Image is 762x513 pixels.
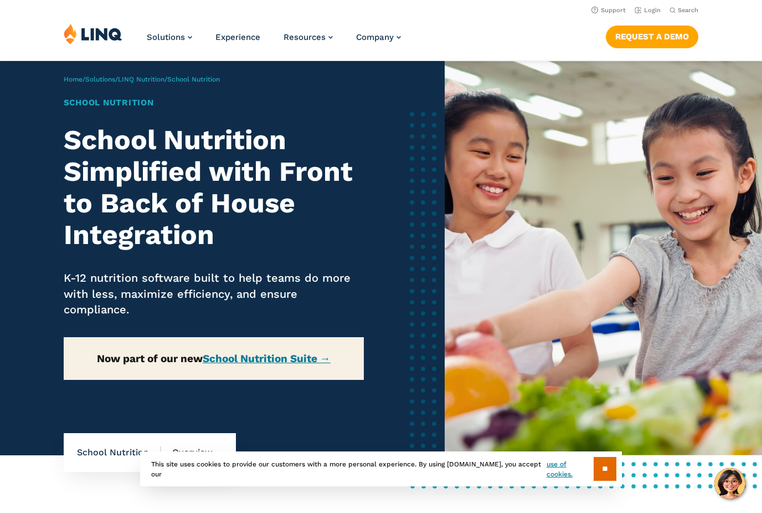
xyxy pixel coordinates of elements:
[714,468,745,499] button: Hello, have a question? Let’s chat.
[85,75,115,83] a: Solutions
[64,124,364,251] h2: School Nutrition Simplified with Front to Back of House Integration
[64,75,220,83] span: / / /
[203,352,331,365] a: School Nutrition Suite →
[140,451,622,486] div: This site uses cookies to provide our customers with a more personal experience. By using [DOMAIN...
[445,61,762,455] img: School Nutrition Banner
[77,446,161,459] span: School Nutrition
[64,23,122,44] img: LINQ | K‑12 Software
[147,23,401,60] nav: Primary Navigation
[147,32,185,42] span: Solutions
[547,459,594,479] a: use of cookies.
[356,32,401,42] a: Company
[64,75,83,83] a: Home
[356,32,394,42] span: Company
[591,7,626,14] a: Support
[64,270,364,318] p: K-12 nutrition software built to help teams do more with less, maximize efficiency, and ensure co...
[147,32,192,42] a: Solutions
[161,433,223,472] li: Overview
[118,75,164,83] a: LINQ Nutrition
[97,352,331,365] strong: Now part of our new
[606,26,698,48] a: Request a Demo
[606,23,698,48] nav: Button Navigation
[670,6,698,14] button: Open Search Bar
[678,7,698,14] span: Search
[215,32,260,42] a: Experience
[284,32,326,42] span: Resources
[167,75,220,83] span: School Nutrition
[284,32,333,42] a: Resources
[635,7,661,14] a: Login
[64,96,364,109] h1: School Nutrition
